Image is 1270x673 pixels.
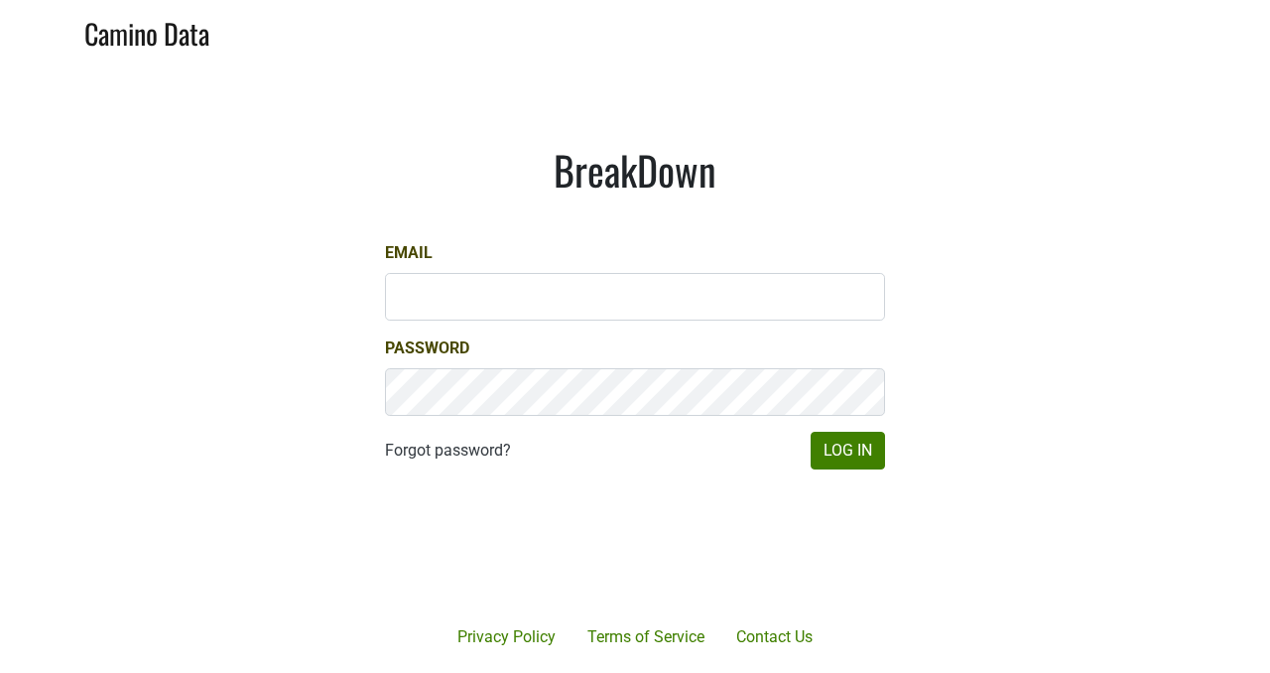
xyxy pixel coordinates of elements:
[385,146,885,194] h1: BreakDown
[385,241,433,265] label: Email
[84,8,209,55] a: Camino Data
[571,617,720,657] a: Terms of Service
[811,432,885,470] button: Log In
[720,617,828,657] a: Contact Us
[385,336,469,360] label: Password
[442,617,571,657] a: Privacy Policy
[385,439,511,463] a: Forgot password?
